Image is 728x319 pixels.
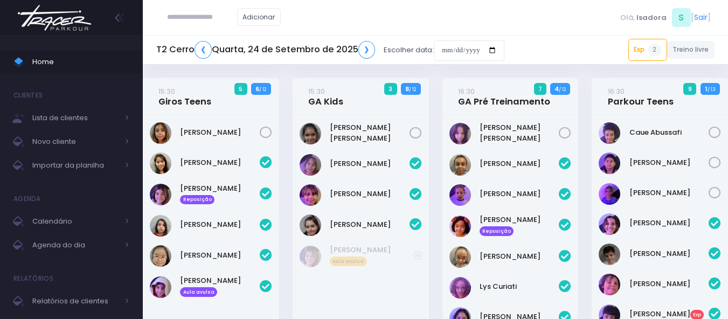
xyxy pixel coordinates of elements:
[330,245,413,266] a: [PERSON_NAME] Aula avulsa
[32,158,119,172] span: Importar da planilha
[180,157,260,168] a: [PERSON_NAME]
[708,86,716,93] small: / 13
[150,245,171,267] img: Natália Mie Sunami
[629,248,709,259] a: [PERSON_NAME]
[180,195,214,205] span: Reposição
[409,86,416,93] small: / 12
[300,154,321,176] img: Amora vizer cerqueira
[599,213,620,235] img: Estela Nunes catto
[158,86,211,107] a: 15:30Giros Teens
[32,135,119,149] span: Novo cliente
[705,85,708,93] strong: 1
[180,275,260,297] a: [PERSON_NAME] Aula avulsa
[683,83,696,95] span: 9
[458,86,475,96] small: 16:30
[156,41,375,59] h5: T2 Cerro Quarta, 24 de Setembro de 2025
[694,12,708,23] a: Sair
[648,44,661,57] span: 2
[449,184,471,206] img: Isabella Rodrigues Tavares
[308,86,325,96] small: 15:30
[449,123,471,144] img: Maria lana lewin
[480,251,559,262] a: [PERSON_NAME]
[629,127,709,138] a: Caue Abussafi
[629,218,709,228] a: [PERSON_NAME]
[599,122,620,144] img: Caue Abussafi
[259,86,266,93] small: / 12
[150,152,171,174] img: Catharina Morais Ablas
[608,86,674,107] a: 16:30Parkour Teens
[330,122,410,143] a: [PERSON_NAME] [PERSON_NAME]
[255,85,259,93] strong: 6
[449,246,471,268] img: Julia Pacheco Duarte
[667,41,715,59] a: Treino livre
[458,86,550,107] a: 16:30GA Pré Treinamento
[480,189,559,199] a: [PERSON_NAME]
[559,86,566,93] small: / 12
[449,277,471,299] img: Lys Curiati
[534,83,547,95] span: 7
[300,246,321,267] img: Gabriela Porto Consiglio
[158,86,175,96] small: 15:30
[156,38,504,63] div: Escolher data:
[234,83,247,95] span: 5
[180,183,260,205] a: [PERSON_NAME] Reposição
[300,184,321,206] img: Martina Bertoluci
[32,111,119,125] span: Lista de clientes
[237,8,281,26] a: Adicionar
[300,214,321,236] img: Valentina Relvas Souza
[180,127,260,138] a: [PERSON_NAME]
[629,157,709,168] a: [PERSON_NAME]
[599,244,620,265] img: Gabriel Amaral Alves
[150,122,171,144] img: Marina Winck Arantes
[32,214,119,228] span: Calendário
[636,12,667,23] span: Isadora
[150,276,171,298] img: Theo Porto Consiglio
[480,122,559,143] a: [PERSON_NAME] [PERSON_NAME]
[358,41,376,59] a: ❯
[480,158,559,169] a: [PERSON_NAME]
[180,219,260,230] a: [PERSON_NAME]
[195,41,212,59] a: ❮
[616,5,715,30] div: [ ]
[628,39,667,60] a: Exp2
[32,294,119,308] span: Relatórios de clientes
[330,219,410,230] a: [PERSON_NAME]
[13,85,43,106] h4: Clientes
[480,281,559,292] a: Lys Curiati
[449,154,471,176] img: Caroline Pacheco Duarte
[599,274,620,295] img: Gabriel Leão
[13,188,41,210] h4: Agenda
[405,85,409,93] strong: 8
[554,85,559,93] strong: 4
[629,188,709,198] a: [PERSON_NAME]
[480,214,559,236] a: [PERSON_NAME] Reposição
[300,123,321,144] img: Laura da Silva Borges
[620,12,635,23] span: Olá,
[150,215,171,237] img: Luana Beggs
[180,250,260,261] a: [PERSON_NAME]
[629,279,709,289] a: [PERSON_NAME]
[32,55,129,69] span: Home
[384,83,397,95] span: 3
[599,152,620,174] img: Felipe Jorge Bittar Sousa
[150,184,171,205] img: Gabriela Porto Consiglio
[449,216,471,237] img: Julia Kallas Cohen
[330,158,410,169] a: [PERSON_NAME]
[330,256,367,266] span: Aula avulsa
[13,268,53,289] h4: Relatórios
[599,183,620,205] img: Thiago Broitman
[672,8,691,27] span: S
[330,189,410,199] a: [PERSON_NAME]
[32,238,119,252] span: Agenda do dia
[308,86,343,107] a: 15:30GA Kids
[480,226,514,236] span: Reposição
[608,86,625,96] small: 16:30
[180,287,217,297] span: Aula avulsa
